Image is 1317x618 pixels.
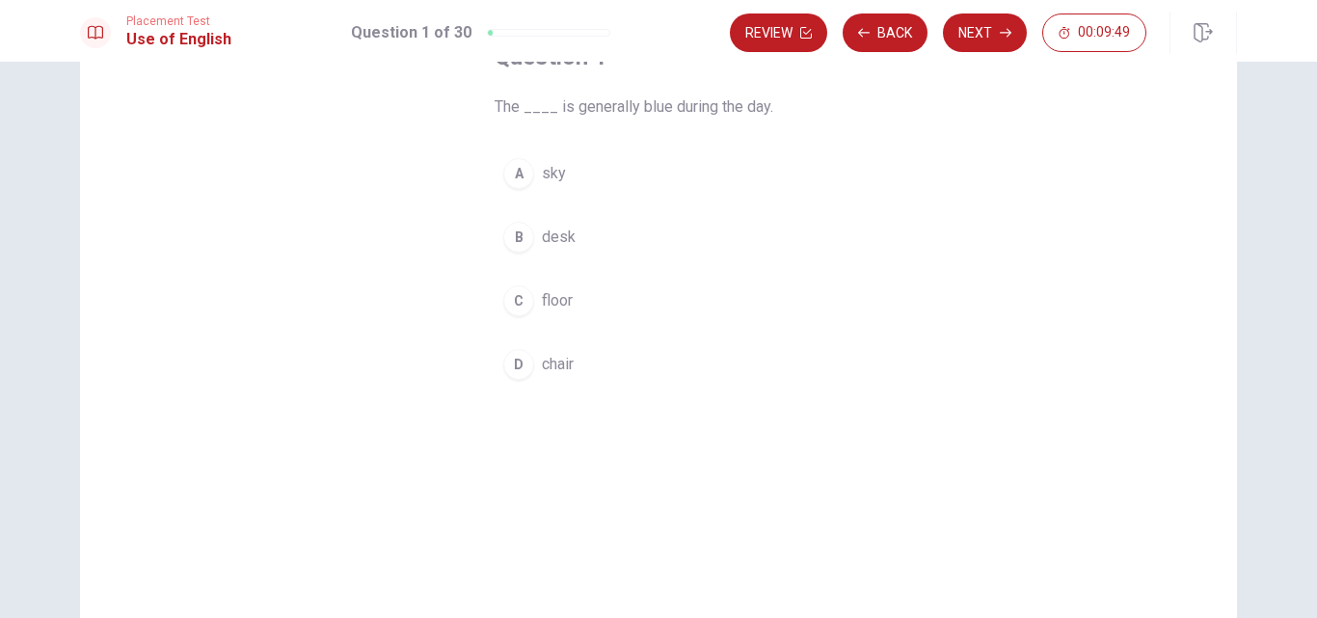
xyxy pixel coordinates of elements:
[495,277,822,325] button: Cfloor
[1042,13,1146,52] button: 00:09:49
[943,13,1027,52] button: Next
[542,162,566,185] span: sky
[495,95,822,119] span: The ____ is generally blue during the day.
[503,158,534,189] div: A
[542,289,573,312] span: floor
[503,285,534,316] div: C
[495,149,822,198] button: Asky
[495,340,822,389] button: Dchair
[542,353,574,376] span: chair
[503,349,534,380] div: D
[126,28,231,51] h1: Use of English
[126,14,231,28] span: Placement Test
[843,13,927,52] button: Back
[351,21,471,44] h1: Question 1 of 30
[495,213,822,261] button: Bdesk
[730,13,827,52] button: Review
[1078,25,1130,40] span: 00:09:49
[542,226,576,249] span: desk
[503,222,534,253] div: B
